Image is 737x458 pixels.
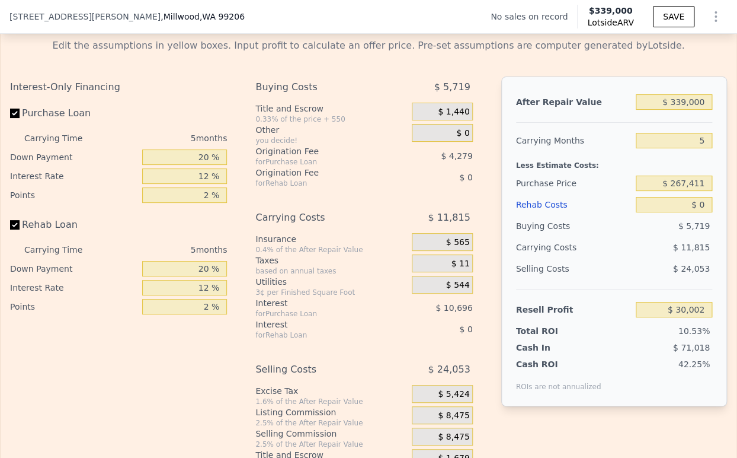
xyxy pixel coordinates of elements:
[255,167,383,179] div: Origination Fee
[678,360,710,369] span: 42.25%
[491,11,577,23] div: No sales on record
[255,440,407,449] div: 2.5% of the After Repair Value
[255,309,383,319] div: for Purchase Loan
[516,173,631,194] div: Purchase Price
[255,385,407,397] div: Excise Tax
[24,129,98,148] div: Carrying Time
[24,240,98,259] div: Carrying Time
[589,6,633,15] span: $339,000
[516,299,631,320] div: Resell Profit
[103,240,227,259] div: 5 months
[10,278,137,297] div: Interest Rate
[103,129,227,148] div: 5 months
[428,359,470,380] span: $ 24,053
[255,276,407,288] div: Utilities
[255,124,407,136] div: Other
[438,411,469,421] span: $ 8,475
[10,77,227,98] div: Interest-Only Financing
[459,173,472,182] span: $ 0
[255,145,383,157] div: Origination Fee
[678,221,710,231] span: $ 5,719
[255,114,407,124] div: 0.33% of the price + 550
[516,130,631,151] div: Carrying Months
[255,297,383,309] div: Interest
[516,237,588,258] div: Carrying Costs
[10,109,20,118] input: Purchase Loan
[255,77,383,98] div: Buying Costs
[446,237,470,248] span: $ 565
[255,103,407,114] div: Title and Escrow
[255,207,383,228] div: Carrying Costs
[255,330,383,340] div: for Rehab Loan
[10,103,137,124] label: Purchase Loan
[10,167,137,186] div: Interest Rate
[653,6,694,27] button: SAVE
[255,136,407,145] div: you decide!
[255,179,383,188] div: for Rehab Loan
[516,325,588,337] div: Total ROI
[516,370,601,392] div: ROIs are not annualized
[10,214,137,236] label: Rehab Loan
[438,107,469,117] span: $ 1,440
[200,12,245,21] span: , WA 99206
[516,358,601,370] div: Cash ROI
[255,288,407,297] div: 3¢ per Finished Square Foot
[516,342,588,354] div: Cash In
[161,11,245,23] span: , Millwood
[10,148,137,167] div: Down Payment
[673,243,710,252] span: $ 11,815
[10,220,20,230] input: Rehab Loan
[255,255,407,266] div: Taxes
[673,264,710,273] span: $ 24,053
[255,157,383,167] div: for Purchase Loan
[438,432,469,443] span: $ 8,475
[516,151,712,173] div: Less Estimate Costs:
[446,280,470,291] span: $ 544
[678,326,710,336] span: 10.53%
[434,77,470,98] span: $ 5,719
[438,389,469,400] span: $ 5,424
[255,359,383,380] div: Selling Costs
[255,233,407,245] div: Insurance
[255,245,407,255] div: 0.4% of the After Repair Value
[10,297,137,316] div: Points
[516,215,631,237] div: Buying Costs
[255,266,407,276] div: based on annual taxes
[255,406,407,418] div: Listing Commission
[673,343,710,352] span: $ 71,018
[456,128,469,139] span: $ 0
[10,186,137,205] div: Points
[516,194,631,215] div: Rehab Costs
[451,259,469,269] span: $ 11
[428,207,470,228] span: $ 11,815
[516,258,631,279] div: Selling Costs
[255,397,407,406] div: 1.6% of the After Repair Value
[435,303,472,313] span: $ 10,696
[10,39,727,53] div: Edit the assumptions in yellow boxes. Input profit to calculate an offer price. Pre-set assumptio...
[255,319,383,330] div: Interest
[587,17,633,28] span: Lotside ARV
[516,91,631,113] div: After Repair Value
[10,259,137,278] div: Down Payment
[441,151,472,161] span: $ 4,279
[9,11,161,23] span: [STREET_ADDRESS][PERSON_NAME]
[255,428,407,440] div: Selling Commission
[459,325,472,334] span: $ 0
[255,418,407,428] div: 2.5% of the After Repair Value
[704,5,728,28] button: Show Options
